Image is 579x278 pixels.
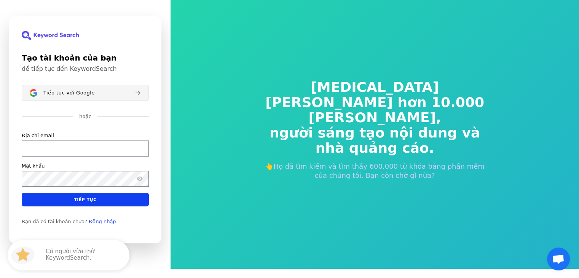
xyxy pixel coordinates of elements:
[265,79,484,125] font: [MEDICAL_DATA] [PERSON_NAME] hơn 10.000 [PERSON_NAME],
[265,162,484,179] font: 👆Họ đã tìm kiếm và tìm thấy 600.000 từ khóa bằng phần mềm của chúng tôi. Bạn còn chờ gì nữa?
[22,85,149,101] button: Đăng nhập bằng GoogleTiếp tục với Google
[9,241,37,269] img: HubSpot
[22,31,79,40] img: Tìm kiếm từ khóa
[79,113,91,119] font: hoặc
[22,65,117,72] font: để tiếp tục đến KeywordSearch
[46,248,94,261] font: Có người vừa thử KeywordSearch.
[22,193,149,206] button: Tiếp tục
[547,248,570,270] a: Mở cuộc trò chuyện
[30,89,37,97] img: Đăng nhập bằng Google
[135,174,144,184] button: Hiển thị mật khẩu
[22,53,116,62] font: Tạo tài khoản của bạn
[22,133,54,138] font: Địa chỉ email
[89,219,116,225] a: Đăng nhập
[43,90,95,96] font: Tiếp tục với Google
[74,197,97,202] font: Tiếp tục
[270,125,480,156] font: người sáng tạo nội dung và nhà quảng cáo.
[22,163,45,169] font: Mật khẩu
[22,219,87,224] font: Bạn đã có tài khoản chưa?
